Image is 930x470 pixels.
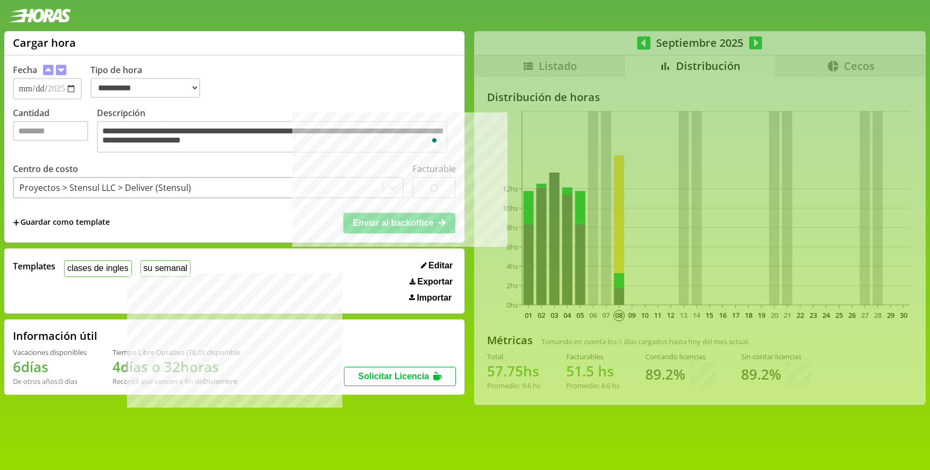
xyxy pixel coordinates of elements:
[13,35,76,50] h1: Cargar hora
[13,260,55,272] span: Templates
[13,107,97,155] label: Cantidad
[353,218,434,227] span: Enviar al backoffice
[13,347,87,357] div: Vacaciones disponibles
[418,260,456,271] button: Editar
[13,217,110,229] span: +Guardar como template
[13,217,19,229] span: +
[97,121,447,153] textarea: To enrich screen reader interactions, please activate Accessibility in Grammarly extension settings
[344,367,456,386] button: Solicitar Licencia
[9,9,71,23] img: logotipo
[13,64,37,76] label: Fecha
[13,329,97,343] h2: Información útil
[90,78,200,98] select: Tipo de hora
[343,213,455,233] button: Enviar al backoffice
[140,260,191,277] button: su semanal
[13,121,88,141] input: Cantidad
[406,276,456,287] button: Exportar
[97,107,456,155] label: Descripción
[112,347,240,357] div: Tiempo Libre Optativo (TiLO) disponible
[418,277,453,287] span: Exportar
[417,293,452,303] span: Importar
[203,376,237,386] b: Diciembre
[13,357,87,376] h1: 6 días
[112,357,240,376] h1: 4 días o 32 horas
[19,182,191,194] div: Proyectos > Stensul LLC > Deliver (Stensul)
[13,163,78,175] label: Centro de costo
[412,163,456,175] label: Facturable
[112,376,240,386] div: Recordá que vencen a fin de
[13,376,87,386] div: De otros años: 0 días
[64,260,131,277] button: clases de ingles
[358,372,429,381] span: Solicitar Licencia
[90,64,209,99] label: Tipo de hora
[428,261,453,270] span: Editar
